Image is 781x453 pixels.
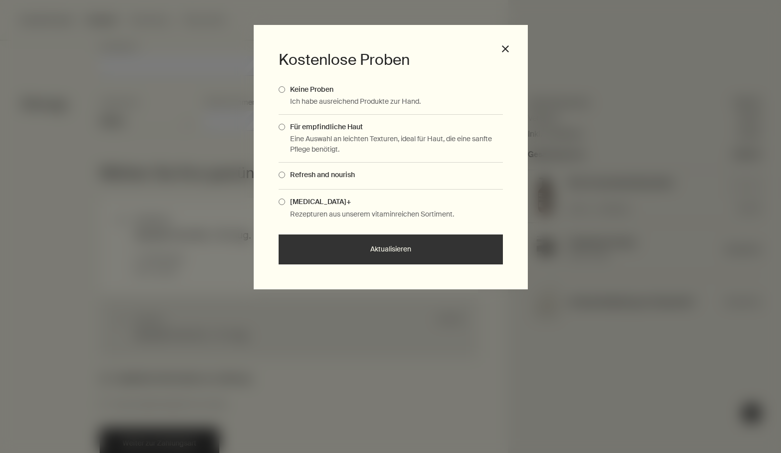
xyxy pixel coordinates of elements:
p: Rezepturen aus unserem vitaminreichen Sortiment. [290,209,503,220]
h3: Kostenlose Proben [279,50,503,70]
span: Keine Proben [285,85,333,94]
p: Ich habe ausreichend Produkte zur Hand. [290,96,503,107]
button: Aktualisieren [279,234,503,264]
button: close [501,44,510,53]
span: [MEDICAL_DATA]+ [285,197,351,206]
span: Refresh and nourish [285,170,355,179]
span: Für empfindliche Haut [285,122,363,131]
p: Eine Auswahl an leichten Texturen, ideal für Haut, die eine sanfte Pflege benötigt. [290,134,503,155]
